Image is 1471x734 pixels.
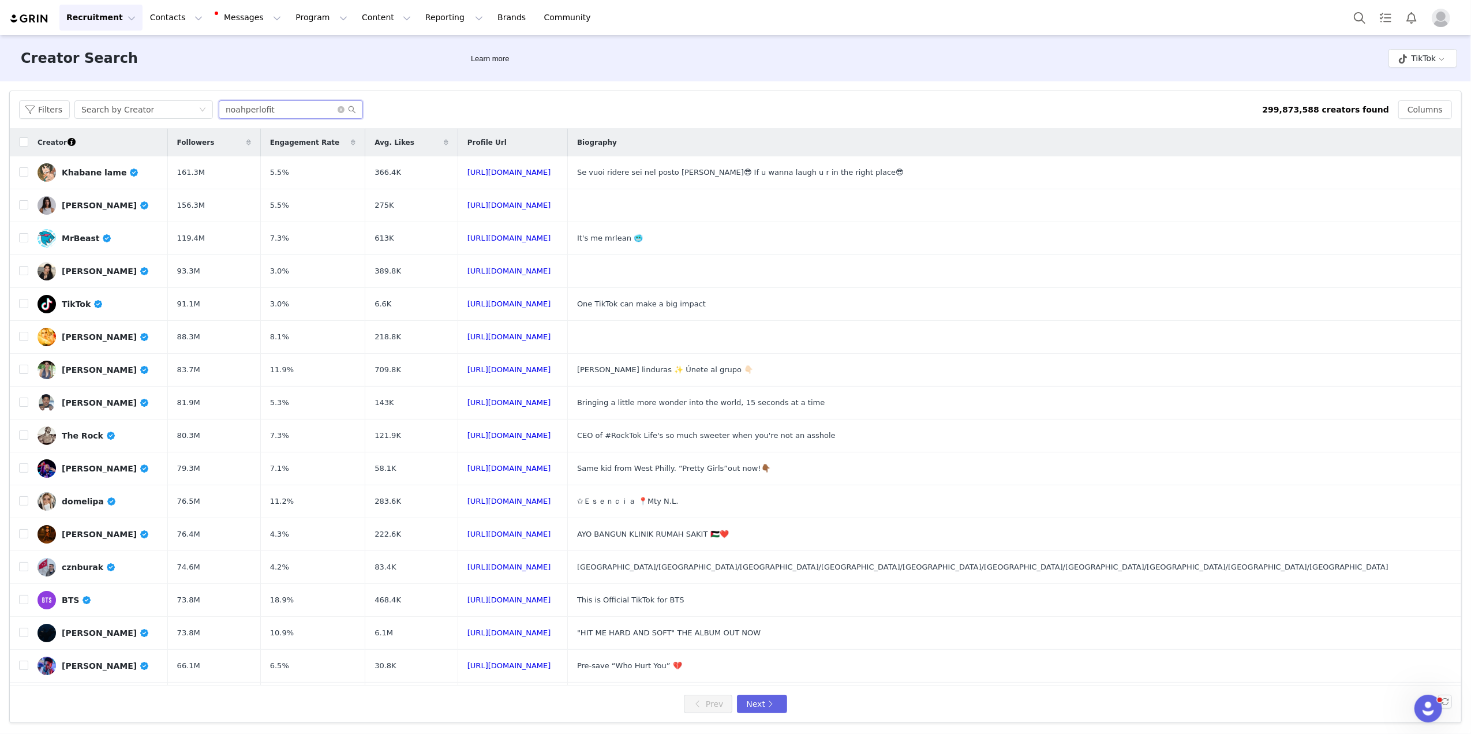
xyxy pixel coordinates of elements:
a: [URL][DOMAIN_NAME] [467,332,551,341]
a: [PERSON_NAME] [38,525,159,544]
div: [PERSON_NAME] [62,365,149,375]
a: [URL][DOMAIN_NAME] [467,497,551,505]
a: Khabane lame [38,163,159,182]
span: Se vuoi ridere sei nel posto [PERSON_NAME]😎 If u wanna laugh u r in the right place😎 [577,168,904,177]
div: Khabane lame [62,168,139,177]
button: Contacts [143,5,209,31]
button: Search [1347,5,1372,31]
span: 8.1% [270,331,289,343]
a: Community [537,5,603,31]
span: 121.9K [375,430,401,441]
a: [PERSON_NAME] [38,262,159,280]
iframe: Intercom live chat [1414,695,1442,722]
input: Search... [219,100,363,119]
span: Biography [577,137,617,148]
span: 66.1M [177,660,200,672]
a: domelipa [38,492,159,511]
button: Reporting [418,5,490,31]
a: [URL][DOMAIN_NAME] [467,431,551,440]
span: "HIT ME HARD AND SOFT" THE ALBUM OUT NOW [577,628,761,637]
a: [URL][DOMAIN_NAME] [467,628,551,637]
div: Tooltip anchor [66,137,77,147]
span: 222.6K [375,529,401,540]
span: 468.4K [375,594,401,606]
span: 709.8K [375,364,401,376]
img: v2 [38,657,56,675]
div: [PERSON_NAME] [62,464,149,473]
img: v2 [38,262,56,280]
span: 7.1% [270,463,289,474]
span: 366.4K [375,167,401,178]
span: 275K [375,200,394,211]
span: 6.5% [270,660,289,672]
span: 79.3M [177,463,200,474]
img: v2 [38,492,56,511]
a: [PERSON_NAME] [38,361,159,379]
span: AYO BANGUN KLINIK RUMAH SAKIT 🇵🇸❤️ [577,530,729,538]
a: [URL][DOMAIN_NAME] [467,530,551,538]
span: Same kid from West Philly. “Pretty Girls”out now!👇🏾 [577,464,770,473]
span: Profile Url [467,137,507,148]
img: v2 [38,394,56,412]
span: Followers [177,137,215,148]
a: BTS [38,591,159,609]
div: [PERSON_NAME] [62,201,149,210]
span: 3.0% [270,265,289,277]
a: [PERSON_NAME] [38,394,159,412]
a: [URL][DOMAIN_NAME] [467,464,551,473]
span: 88.3M [177,331,200,343]
a: [PERSON_NAME] [38,624,159,642]
a: The Rock [38,426,159,445]
img: v2 [38,163,56,182]
img: grin logo [9,13,50,24]
img: v2 [38,426,56,445]
i: icon: down [199,106,206,114]
span: 389.8K [375,265,401,277]
span: 613K [375,233,394,244]
a: [URL][DOMAIN_NAME] [467,299,551,308]
a: [PERSON_NAME] [38,328,159,346]
img: v2 [38,591,56,609]
button: Program [289,5,354,31]
span: 10.9% [270,627,294,639]
button: Filters [19,100,70,119]
span: One TikTok can make a big impact [577,299,706,308]
a: cznburak [38,558,159,576]
span: 11.2% [270,496,294,507]
div: domelipa [62,497,116,506]
img: v2 [38,558,56,576]
span: 81.9M [177,397,200,409]
span: 74.6M [177,561,200,573]
span: 30.8K [375,660,396,672]
img: v2 [38,295,56,313]
h3: Creator Search [21,48,138,69]
span: 76.4M [177,529,200,540]
div: cznburak [62,563,116,572]
span: 6.1M [375,627,393,639]
div: [PERSON_NAME] [62,628,149,638]
div: Tooltip anchor [469,53,511,65]
img: v2 [38,525,56,544]
span: Engagement Rate [270,137,339,148]
a: [PERSON_NAME] [38,657,159,675]
div: [PERSON_NAME] [62,398,149,407]
span: 143K [375,397,394,409]
span: 6.6K [375,298,391,310]
span: 4.3% [270,529,289,540]
img: v2 [38,196,56,215]
span: 3.0% [270,298,289,310]
span: Bringing a little more wonder into the world, 15 seconds at a time [577,398,825,407]
span: 156.3M [177,200,205,211]
img: v2 [38,459,56,478]
a: [URL][DOMAIN_NAME] [467,168,551,177]
button: TikTok [1388,49,1457,68]
span: 7.3% [270,233,289,244]
div: BTS [62,596,92,605]
i: icon: close-circle [338,106,345,113]
a: [URL][DOMAIN_NAME] [467,365,551,374]
div: MrBeast [62,234,112,243]
div: TikTok [62,299,103,309]
div: [PERSON_NAME] [62,530,149,539]
a: MrBeast [38,229,159,248]
button: Notifications [1399,5,1424,31]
